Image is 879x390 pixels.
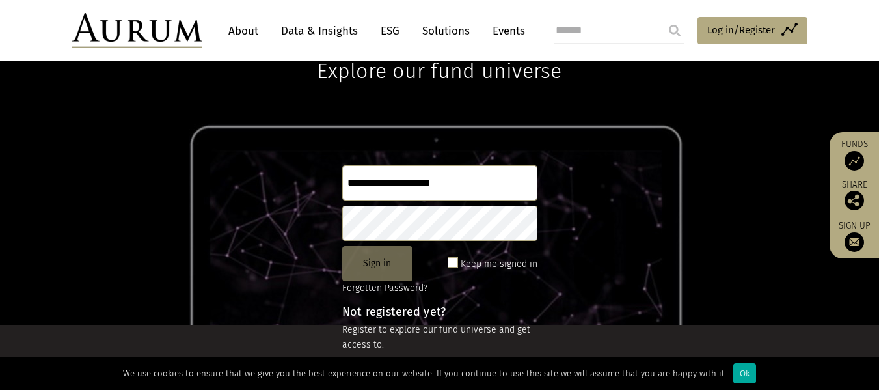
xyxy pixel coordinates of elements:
[733,363,756,383] div: Ok
[461,257,537,272] label: Keep me signed in
[845,191,864,210] img: Share this post
[845,151,864,171] img: Access Funds
[707,22,775,38] span: Log in/Register
[845,232,864,252] img: Sign up to our newsletter
[275,19,364,43] a: Data & Insights
[836,139,872,171] a: Funds
[342,306,537,318] h4: Not registered yet?
[374,19,406,43] a: ESG
[342,246,412,281] button: Sign in
[662,18,688,44] input: Submit
[416,19,476,43] a: Solutions
[222,19,265,43] a: About
[486,19,525,43] a: Events
[72,13,202,48] img: Aurum
[836,220,872,252] a: Sign up
[342,323,537,352] p: Register to explore our fund universe and get access to:
[342,283,427,294] a: Forgotten Password?
[697,17,807,44] a: Log in/Register
[836,180,872,210] div: Share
